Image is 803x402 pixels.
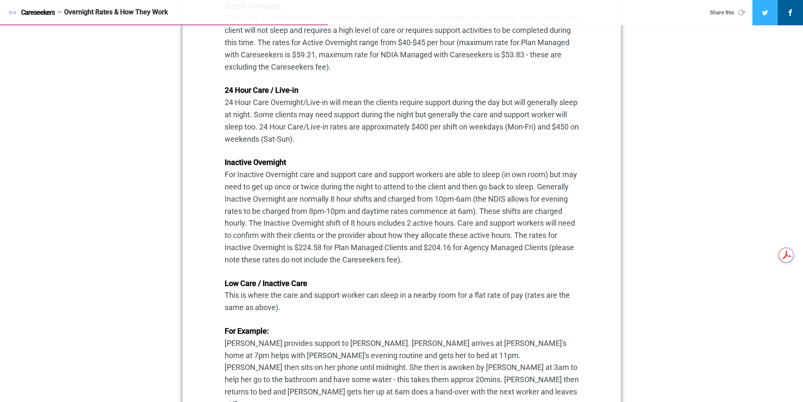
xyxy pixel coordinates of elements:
p: This is where the care and support worker can sleep in a nearby room for a flat rate of pay (rate... [225,278,579,314]
p: For Inactive Overnight care and support care and support workers are able to sleep (in own room) ... [225,156,579,266]
p: If you take a shift described as Active Overnight, you will not be sleeping during the shift. Act... [225,0,579,73]
strong: 24 Hour Care / Live-in [225,86,298,94]
div: Overnight Rates & How They Work [64,8,694,17]
span: Careseekers [21,9,55,16]
a: Careseekers [8,8,55,17]
div: Share this [710,9,748,16]
span: — [57,9,62,16]
p: 24 Hour Care Overnight/Live-in will mean the clients require support during the day but will gene... [225,84,579,145]
strong: Low Care / Inactive Care [225,279,307,288]
img: Careseekers icon [8,8,17,17]
strong: Inactive Overnight [225,158,286,167]
strong: For Example: [225,326,269,335]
